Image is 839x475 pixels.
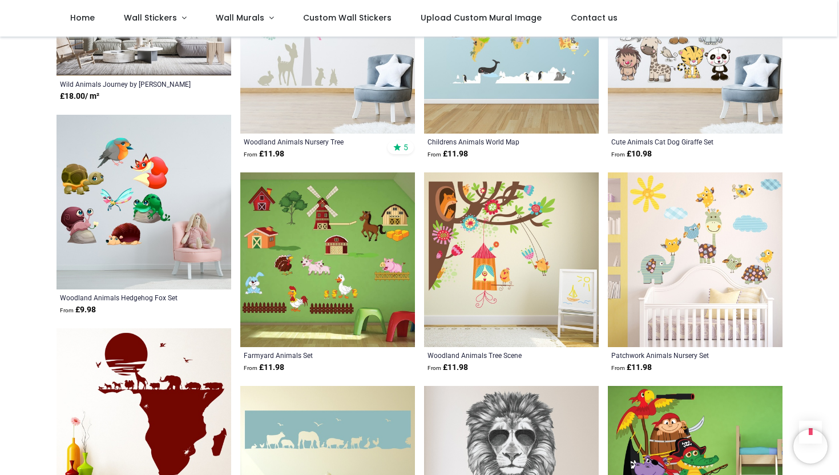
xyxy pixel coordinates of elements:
span: 5 [404,142,408,152]
span: Wall Stickers [124,12,177,23]
span: From [244,365,257,371]
img: Farmyard Animals Wall Sticker Set - Mod7 [240,172,415,347]
span: Wall Murals [216,12,264,23]
strong: £ 11.98 [244,148,284,160]
a: Cute Animals Cat Dog Giraffe Set [611,137,745,146]
span: Contact us [571,12,618,23]
a: Woodland Animals Nursery Tree [244,137,378,146]
span: From [244,151,257,158]
a: Wild Animals Journey by [PERSON_NAME] [60,79,194,88]
strong: £ 18.00 / m² [60,91,99,102]
a: Woodland Animals Tree Scene [427,351,562,360]
span: From [611,151,625,158]
strong: £ 11.98 [611,362,652,373]
a: Childrens Animals World Map [427,137,562,146]
span: Custom Wall Stickers [303,12,392,23]
img: Patchwork Animals Nursery Wall Sticker Set [608,172,782,347]
iframe: Brevo live chat [793,429,828,464]
span: From [60,307,74,313]
span: From [427,365,441,371]
a: Farmyard Animals Set [244,351,378,360]
a: Woodland Animals Hedgehog Fox Set [60,293,194,302]
img: Woodland Animals Tree Wall Sticker Scene [424,172,599,347]
span: Home [70,12,95,23]
span: From [611,365,625,371]
span: Upload Custom Mural Image [421,12,542,23]
strong: £ 11.98 [244,362,284,373]
strong: £ 11.98 [427,148,468,160]
a: Patchwork Animals Nursery Set [611,351,745,360]
img: Woodland Animals Hedgehog Fox Wall Sticker Set [57,115,231,289]
strong: £ 11.98 [427,362,468,373]
strong: £ 10.98 [611,148,652,160]
span: From [427,151,441,158]
strong: £ 9.98 [60,304,96,316]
